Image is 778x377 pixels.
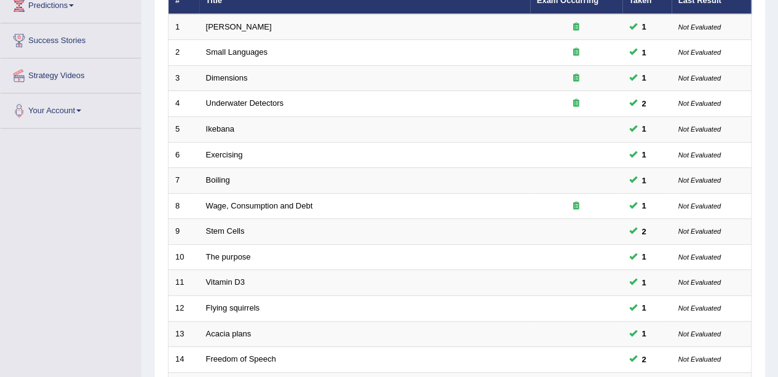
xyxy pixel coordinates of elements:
[637,46,651,59] span: You can still take this question
[678,228,721,235] small: Not Evaluated
[537,22,616,33] div: Exam occurring question
[678,100,721,107] small: Not Evaluated
[206,201,313,210] a: Wage, Consumption and Debt
[169,65,199,91] td: 3
[678,125,721,133] small: Not Evaluated
[637,148,651,161] span: You can still take this question
[637,122,651,135] span: You can still take this question
[206,47,268,57] a: Small Languages
[637,174,651,187] span: You can still take this question
[1,23,141,54] a: Success Stories
[637,20,651,33] span: You can still take this question
[206,354,276,363] a: Freedom of Speech
[678,304,721,312] small: Not Evaluated
[637,276,651,289] span: You can still take this question
[678,23,721,31] small: Not Evaluated
[678,202,721,210] small: Not Evaluated
[169,142,199,168] td: 6
[678,49,721,56] small: Not Evaluated
[169,14,199,40] td: 1
[206,226,245,236] a: Stem Cells
[169,321,199,347] td: 13
[637,353,651,366] span: You can still take this question
[637,225,651,238] span: You can still take this question
[206,329,252,338] a: Acacia plans
[169,168,199,194] td: 7
[678,330,721,338] small: Not Evaluated
[169,347,199,373] td: 14
[206,73,248,82] a: Dimensions
[169,193,199,219] td: 8
[169,117,199,143] td: 5
[206,22,272,31] a: [PERSON_NAME]
[537,98,616,109] div: Exam occurring question
[637,97,651,110] span: You can still take this question
[169,91,199,117] td: 4
[206,124,234,133] a: Ikebana
[537,200,616,212] div: Exam occurring question
[206,277,245,287] a: Vitamin D3
[169,270,199,296] td: 11
[206,175,230,185] a: Boiling
[637,199,651,212] span: You can still take this question
[169,219,199,245] td: 9
[169,244,199,270] td: 10
[206,98,284,108] a: Underwater Detectors
[206,150,243,159] a: Exercising
[678,279,721,286] small: Not Evaluated
[206,303,260,312] a: Flying squirrels
[169,40,199,66] td: 2
[637,327,651,340] span: You can still take this question
[1,58,141,89] a: Strategy Videos
[537,73,616,84] div: Exam occurring question
[637,301,651,314] span: You can still take this question
[206,252,251,261] a: The purpose
[678,74,721,82] small: Not Evaluated
[678,355,721,363] small: Not Evaluated
[169,295,199,321] td: 12
[537,47,616,58] div: Exam occurring question
[637,250,651,263] span: You can still take this question
[637,71,651,84] span: You can still take this question
[678,151,721,159] small: Not Evaluated
[1,93,141,124] a: Your Account
[678,177,721,184] small: Not Evaluated
[678,253,721,261] small: Not Evaluated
